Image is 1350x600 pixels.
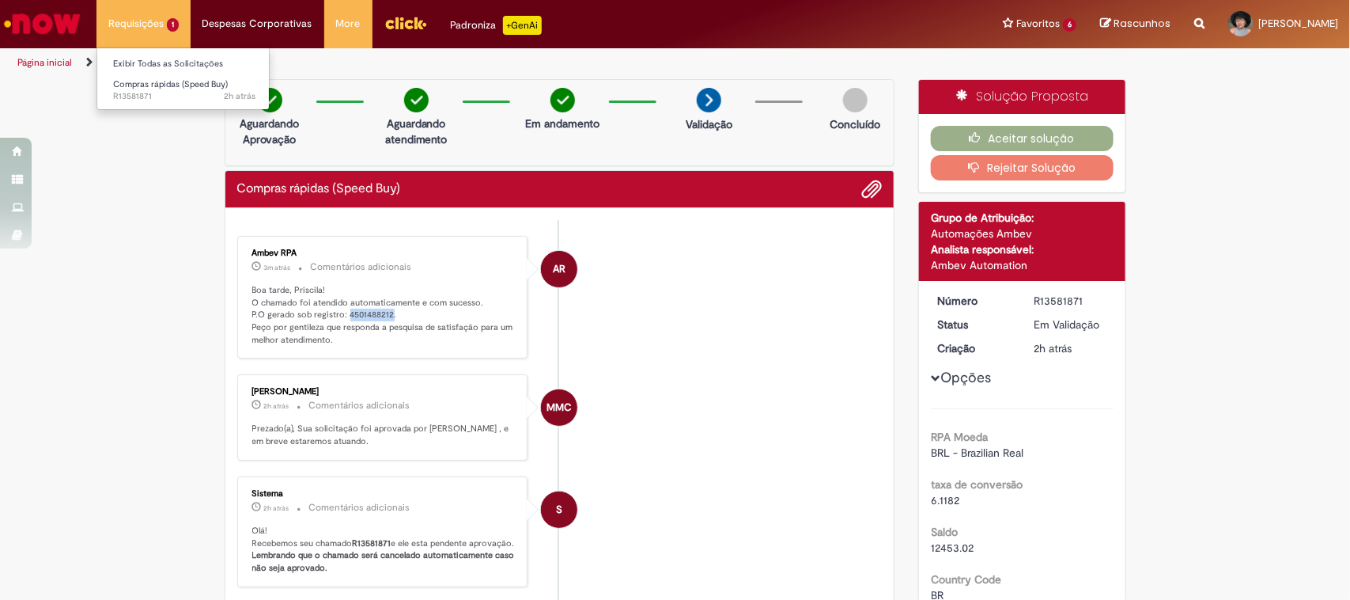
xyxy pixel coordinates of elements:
small: Comentários adicionais [309,399,410,412]
img: ServiceNow [2,8,83,40]
p: Aguardando atendimento [378,116,455,147]
a: Página inicial [17,56,72,69]
b: Saldo [931,525,958,539]
span: 2h atrás [224,90,255,102]
img: img-circle-grey.png [843,88,868,112]
button: Adicionar anexos [861,179,882,199]
ul: Trilhas de página [12,48,888,78]
small: Comentários adicionais [309,501,410,515]
img: check-circle-green.png [550,88,575,112]
span: R13581871 [113,90,255,103]
span: Compras rápidas (Speed Buy) [113,78,228,90]
img: arrow-next.png [697,88,721,112]
div: R13581871 [1034,293,1108,309]
dt: Status [925,317,1023,332]
span: BRL - Brazilian Real [931,446,1023,460]
div: [PERSON_NAME] [252,387,516,397]
p: Olá! Recebemos seu chamado e ele esta pendente aprovação. [252,525,516,575]
img: click_logo_yellow_360x200.png [384,11,427,35]
div: Em Validação [1034,317,1108,332]
span: S [556,491,562,529]
div: 30/09/2025 14:25:10 [1034,340,1108,356]
a: Exibir Todas as Solicitações [97,55,271,73]
div: Grupo de Atribuição: [931,210,1114,226]
button: Rejeitar Solução [931,155,1114,180]
div: Automações Ambev [931,226,1114,241]
ul: Requisições [96,47,270,110]
b: Lembrando que o chamado será cancelado automaticamente caso não seja aprovado. [252,549,517,574]
b: RPA Moeda [931,430,988,444]
time: 30/09/2025 14:25:22 [264,503,289,513]
span: 12453.02 [931,541,974,555]
dt: Número [925,293,1023,309]
p: Boa tarde, Priscila! O chamado foi atendido automaticamente e com sucesso. P.O gerado sob registr... [252,284,516,347]
a: Aberto R13581871 : Compras rápidas (Speed Buy) [97,76,271,105]
p: Aguardando Aprovação [232,116,308,147]
span: 2h atrás [1034,341,1072,355]
span: 6 [1063,18,1076,32]
p: Prezado(a), Sua solicitação foi aprovada por [PERSON_NAME] , e em breve estaremos atuando. [252,423,516,447]
dt: Criação [925,340,1023,356]
span: Rascunhos [1114,16,1170,31]
img: check-circle-green.png [404,88,429,112]
time: 30/09/2025 14:25:10 [1034,341,1072,355]
div: Solução Proposta [919,80,1125,114]
div: Monica Maria Casa [541,389,577,426]
span: 3m atrás [264,263,291,272]
span: Favoritos [1016,16,1060,32]
span: Requisições [108,16,164,32]
span: 2h atrás [264,503,289,513]
div: Ambev Automation [931,257,1114,273]
p: +GenAi [503,16,542,35]
b: R13581871 [353,537,391,549]
img: check-circle-green.png [258,88,282,112]
a: Rascunhos [1100,17,1170,32]
span: MMC [546,389,572,427]
span: 2h atrás [264,401,289,411]
p: Concluído [830,116,880,132]
span: Despesas Corporativas [202,16,312,32]
span: AR [553,250,565,288]
small: Comentários adicionais [311,260,412,274]
time: 30/09/2025 16:12:50 [264,263,291,272]
h2: Compras rápidas (Speed Buy) Histórico de tíquete [237,182,401,196]
div: Ambev RPA [541,251,577,287]
div: Padroniza [451,16,542,35]
span: [PERSON_NAME] [1258,17,1338,30]
span: 6.1182 [931,493,959,507]
div: System [541,492,577,528]
div: Sistema [252,489,516,499]
p: Em andamento [525,116,599,131]
span: 1 [167,18,179,32]
div: Analista responsável: [931,241,1114,257]
time: 30/09/2025 14:28:50 [264,401,289,411]
b: Country Code [931,572,1001,587]
time: 30/09/2025 14:25:11 [224,90,255,102]
span: More [336,16,361,32]
div: Ambev RPA [252,249,516,258]
button: Aceitar solução [931,126,1114,151]
p: Validação [686,116,732,132]
b: taxa de conversão [931,477,1023,492]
